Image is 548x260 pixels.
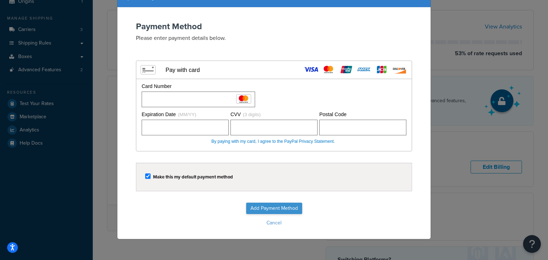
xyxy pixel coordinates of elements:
div: Postal Code [319,111,406,118]
input: Add Payment Method [246,203,302,214]
div: Pay with card [166,67,200,73]
iframe: Secure Credit Card Frame - Expiration Date [145,120,225,135]
div: CVV [230,111,318,118]
label: Make this my default payment method [153,174,233,180]
button: Cancel [125,218,423,228]
p: Please enter payment details below. [136,34,412,42]
iframe: Secure Credit Card Frame - Credit Card Number [145,92,252,107]
a: By paying with my card, I agree to the PayPal Privacy Statement. [211,139,335,144]
iframe: Secure Credit Card Frame - Postal Code [323,120,403,135]
div: Card Number [142,83,255,90]
div: Expiration Date [142,111,229,118]
iframe: Secure Credit Card Frame - CVV [234,120,314,135]
span: (3 digits) [243,112,261,117]
span: (MM/YY) [178,112,196,117]
h2: Payment Method [136,22,412,31]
